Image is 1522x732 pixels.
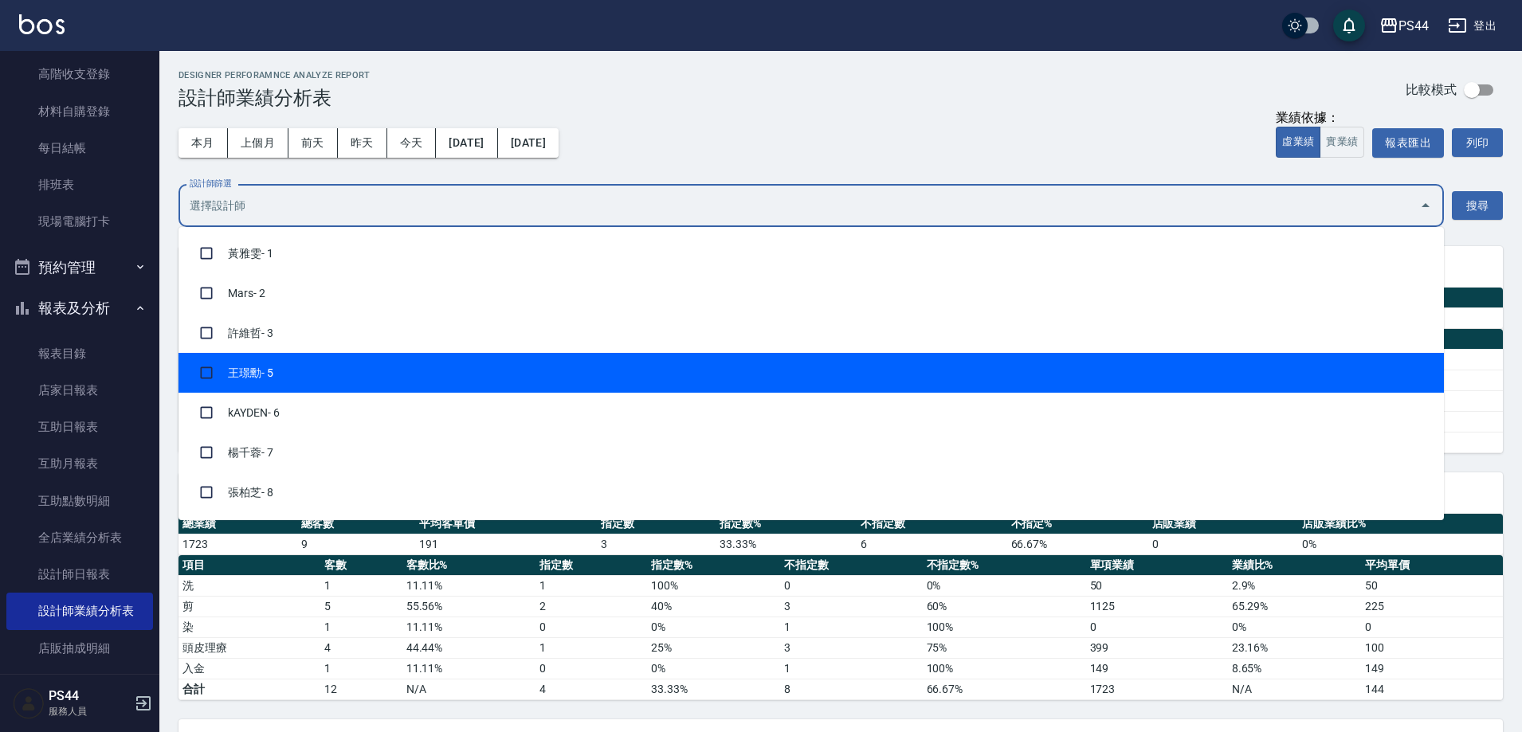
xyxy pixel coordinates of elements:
th: 項目 [178,555,320,576]
table: a dense table [178,514,1503,555]
td: 100 % [923,658,1086,679]
td: 55.56 % [402,596,535,617]
td: 9 [297,534,416,554]
td: 11.11 % [402,617,535,637]
a: 互助點數明細 [6,483,153,519]
td: 入金 [178,658,320,679]
td: 0 [535,658,647,679]
td: 50 [1086,575,1228,596]
a: 設計師業績分析表 [6,593,153,629]
td: 合計 [178,679,320,699]
td: 0 % [923,575,1086,596]
li: kAYDEN - 6 [178,393,1444,433]
td: 50 [1361,575,1503,596]
td: 75 % [923,637,1086,658]
td: 3 [780,596,922,617]
th: 指定數 [597,514,716,534]
td: 1 [320,617,402,637]
p: 比較模式 [1406,81,1457,98]
td: N/A [402,679,535,699]
td: 8 [780,679,922,699]
button: [DATE] [436,128,497,158]
td: 2 [535,596,647,617]
a: 店家日報表 [6,372,153,409]
td: 44.44 % [402,637,535,658]
td: 100 % [647,575,780,596]
th: 單項業績 [1086,555,1228,576]
td: 0 [1086,617,1228,637]
th: 不指定數% [923,555,1086,576]
th: 客數比% [402,555,535,576]
li: Mars - 2 [178,273,1444,313]
p: 服務人員 [49,704,130,718]
td: 0 % [1298,534,1503,554]
th: 店販業績比% [1298,514,1503,534]
button: 實業績 [1320,127,1364,158]
li: 黃雅雯 - 1 [178,233,1444,273]
td: N/A [1228,679,1361,699]
td: 染 [178,617,320,637]
td: 40 % [647,596,780,617]
td: 100 % [923,617,1086,637]
li: 王璟勳 - 5 [178,353,1444,393]
div: PS44 [1398,16,1429,36]
td: 0 [535,617,647,637]
td: 12 [320,679,402,699]
th: 指定數% [716,514,857,534]
th: 不指定數 [857,514,1006,534]
th: 平均單價 [1361,555,1503,576]
h5: PS44 [49,688,130,704]
button: 報表及分析 [6,288,153,329]
a: 排班表 [6,166,153,203]
th: 總業績 [178,514,297,534]
button: 昨天 [338,128,387,158]
td: 149 [1361,658,1503,679]
button: 本月 [178,128,228,158]
img: Logo [19,14,65,34]
td: 100 [1361,637,1503,658]
th: 店販業績 [1148,514,1298,534]
td: 225 [1361,596,1503,617]
input: 選擇設計師 [186,192,1413,220]
a: 每日結帳 [6,130,153,166]
img: Person [13,687,45,719]
td: 1 [780,617,922,637]
td: 6 [857,534,1006,554]
td: 2.9 % [1228,575,1361,596]
td: 60 % [923,596,1086,617]
td: 0 [780,575,922,596]
td: 頭皮理療 [178,637,320,658]
th: 業績比% [1228,555,1361,576]
td: 33.33% [647,679,780,699]
td: 1 [535,637,647,658]
a: 全店業績分析表 [6,519,153,556]
button: 報表匯出 [1372,128,1444,158]
button: 預約管理 [6,247,153,288]
td: 3 [597,534,716,554]
td: 399 [1086,637,1228,658]
h3: 設計師業績分析表 [178,87,371,109]
th: 平均客單價 [415,514,597,534]
a: 互助月報表 [6,445,153,482]
button: 前天 [288,128,338,158]
td: 0 % [647,658,780,679]
td: 1 [320,658,402,679]
td: 65.29 % [1228,596,1361,617]
td: 洗 [178,575,320,596]
td: 5 [320,596,402,617]
td: 23.16 % [1228,637,1361,658]
a: 店販抽成明細 [6,630,153,667]
label: 設計師篩選 [190,178,231,190]
td: 11.11 % [402,658,535,679]
th: 指定數% [647,555,780,576]
td: 1 [320,575,402,596]
td: 66.67 % [1007,534,1148,554]
th: 總客數 [297,514,416,534]
td: 144 [1361,679,1503,699]
th: 不指定數 [780,555,922,576]
th: 客數 [320,555,402,576]
td: 1723 [1086,679,1228,699]
a: 費用分析表 [6,667,153,703]
th: 指定數 [535,555,647,576]
button: [DATE] [498,128,559,158]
